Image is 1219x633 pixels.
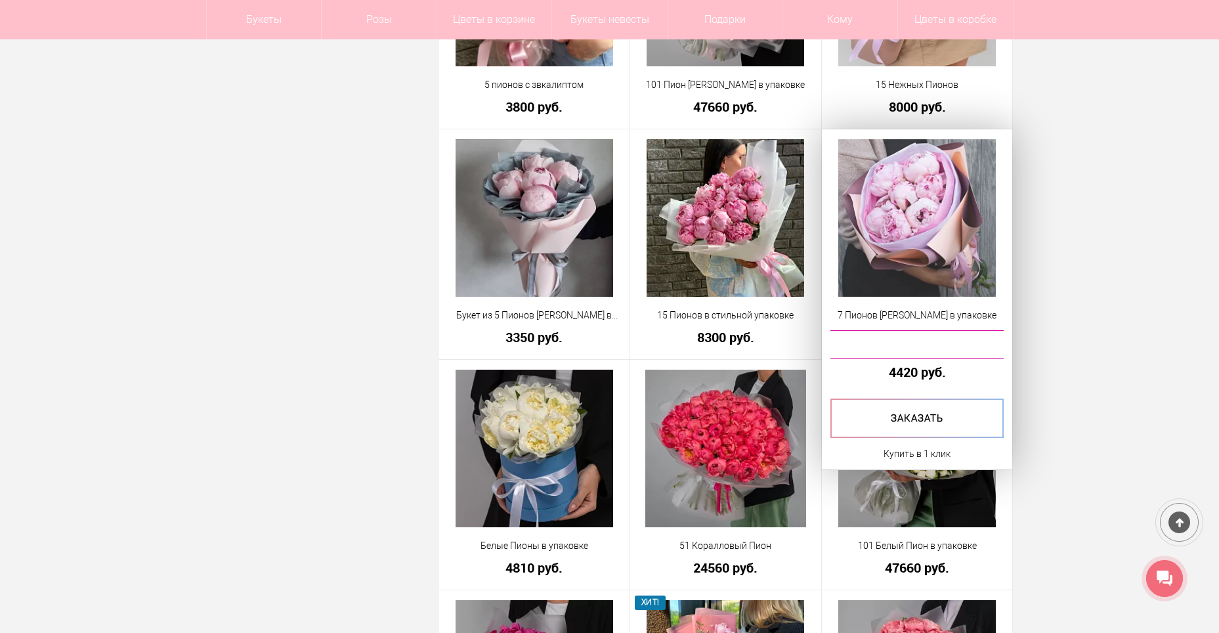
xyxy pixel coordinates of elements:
a: Букет из 5 Пионов [PERSON_NAME] в упаковке [448,309,622,322]
a: 7 Пионов [PERSON_NAME] в упаковке [830,309,1004,322]
img: 51 Коралловый Пион [645,370,805,527]
a: 101 Белый Пион в упаковке [830,539,1004,553]
a: 47660 руб. [830,561,1004,575]
a: 15 Нежных Пионов [830,78,1004,92]
a: 5 пионов с эвкалиптом [448,78,622,92]
a: 4810 руб. [448,561,622,575]
a: 47660 руб. [639,100,813,114]
a: Белые Пионы в упаковке [448,539,622,553]
img: 7 Пионов Сара Бернар в упаковке [838,139,996,297]
a: 101 Пион [PERSON_NAME] в упаковке [639,78,813,92]
img: Букет из 5 Пионов Сара Бернар в упаковке [456,139,613,297]
a: 4420 руб. [830,365,1004,379]
a: 8000 руб. [830,100,1004,114]
img: 15 Пионов в стильной упаковке [647,139,804,297]
a: 51 Коралловый Пион [639,539,813,553]
a: 15 Пионов в стильной упаковке [639,309,813,322]
span: ХИТ! [635,596,666,609]
a: 8300 руб. [639,330,813,344]
img: Белые Пионы в упаковке [456,370,613,527]
a: 3350 руб. [448,330,622,344]
a: 3800 руб. [448,100,622,114]
a: Купить в 1 клик [884,446,951,462]
a: 24560 руб. [639,561,813,575]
